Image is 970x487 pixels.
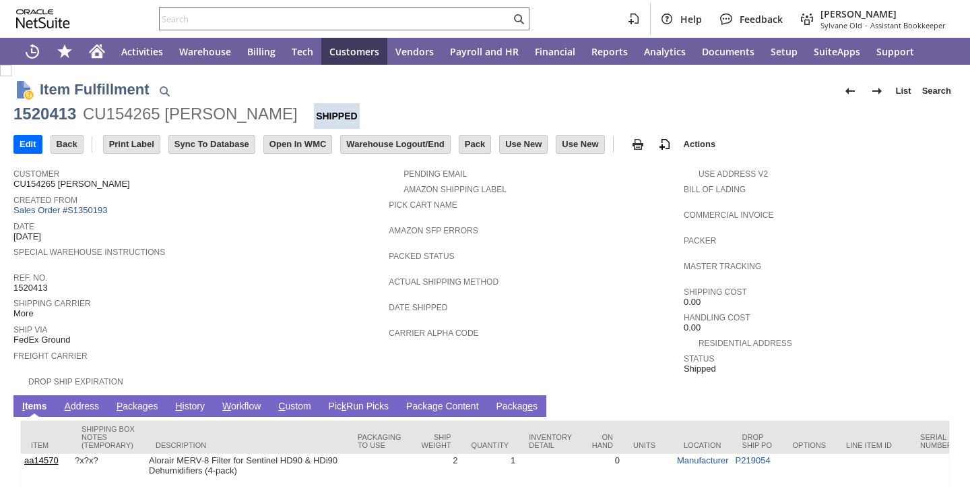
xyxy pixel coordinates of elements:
[684,210,774,220] a: Commercial Invoice
[13,335,71,345] span: FedEx Ground
[278,401,285,411] span: C
[591,45,628,58] span: Reports
[156,83,172,99] img: Quick Find
[527,401,533,411] span: e
[633,441,664,449] div: Units
[65,401,71,411] span: A
[13,283,48,293] span: 1520413
[13,351,88,361] a: Freight Carrier
[865,20,868,30] span: -
[432,401,438,411] span: g
[83,103,298,125] div: CU154265 [PERSON_NAME]
[814,45,860,58] span: SuiteApps
[13,196,77,205] a: Created From
[156,441,337,449] div: Description
[459,136,490,153] input: Pack
[13,273,48,283] a: Ref. No.
[341,136,449,153] input: Warehouse Logout/End
[48,38,81,65] div: Shortcuts
[13,179,130,190] span: CU154265 [PERSON_NAME]
[358,433,401,449] div: Packaging to Use
[16,38,48,65] a: Recent Records
[657,136,673,152] img: add-record.svg
[820,7,946,20] span: [PERSON_NAME]
[89,43,105,59] svg: Home
[342,401,346,411] span: k
[678,139,721,149] a: Actions
[684,322,701,333] span: 0.00
[24,455,59,465] a: aa14570
[684,185,746,194] a: Bill Of Lading
[694,38,763,65] a: Documents
[179,45,231,58] span: Warehouse
[395,45,434,58] span: Vendors
[680,13,702,26] span: Help
[403,169,467,179] a: Pending Email
[13,308,34,319] span: More
[500,136,547,153] input: Use New
[81,38,113,65] a: Home
[684,236,716,246] a: Packer
[24,43,40,59] svg: Recent Records
[13,248,165,257] a: Special Warehouse Instructions
[247,45,276,58] span: Billing
[763,38,806,65] a: Setup
[389,328,478,338] a: Carrier Alpha Code
[403,401,482,413] a: Package Content
[113,38,171,65] a: Activities
[699,339,792,348] a: Residential Address
[771,45,798,58] span: Setup
[314,103,359,129] div: Shipped
[13,299,91,308] a: Shipping Carrier
[389,303,447,312] a: Date Shipped
[868,38,922,65] a: Support
[592,433,613,449] div: On Hand
[684,313,750,322] a: Handling Cost
[239,38,284,65] a: Billing
[442,38,527,65] a: Payroll and HR
[275,401,314,413] a: Custom
[450,45,519,58] span: Payroll and HR
[117,401,123,411] span: P
[820,20,862,30] span: Sylvane Old
[171,38,239,65] a: Warehouse
[677,455,729,465] a: Manufacturer
[403,185,507,194] a: Amazon Shipping Label
[527,38,583,65] a: Financial
[684,262,761,271] a: Master Tracking
[172,401,208,413] a: History
[82,425,135,449] div: Shipping Box Notes (Temporary)
[61,401,102,413] a: Address
[13,103,76,125] div: 1520413
[121,45,163,58] span: Activities
[13,169,59,179] a: Customer
[740,13,783,26] span: Feedback
[846,441,900,449] div: Line Item ID
[14,136,42,153] input: Edit
[556,136,604,153] input: Use New
[891,80,917,102] a: List
[219,401,264,413] a: Workflow
[28,377,123,386] a: Drop Ship Expiration
[389,226,478,235] a: Amazon SFP Errors
[13,222,34,231] a: Date
[742,433,773,449] div: Drop Ship PO
[292,45,313,58] span: Tech
[699,169,768,179] a: Use Address V2
[57,43,73,59] svg: Shortcuts
[422,433,451,449] div: Ship Weight
[13,325,47,335] a: Ship Via
[736,455,771,465] a: P219054
[684,297,701,308] span: 0.00
[175,401,182,411] span: H
[702,45,754,58] span: Documents
[842,83,858,99] img: Previous
[389,252,454,261] a: Packed Status
[529,433,572,449] div: Inventory Detail
[636,38,694,65] a: Analytics
[583,38,636,65] a: Reports
[329,45,379,58] span: Customers
[387,38,442,65] a: Vendors
[13,231,41,242] span: [DATE]
[869,83,885,99] img: Next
